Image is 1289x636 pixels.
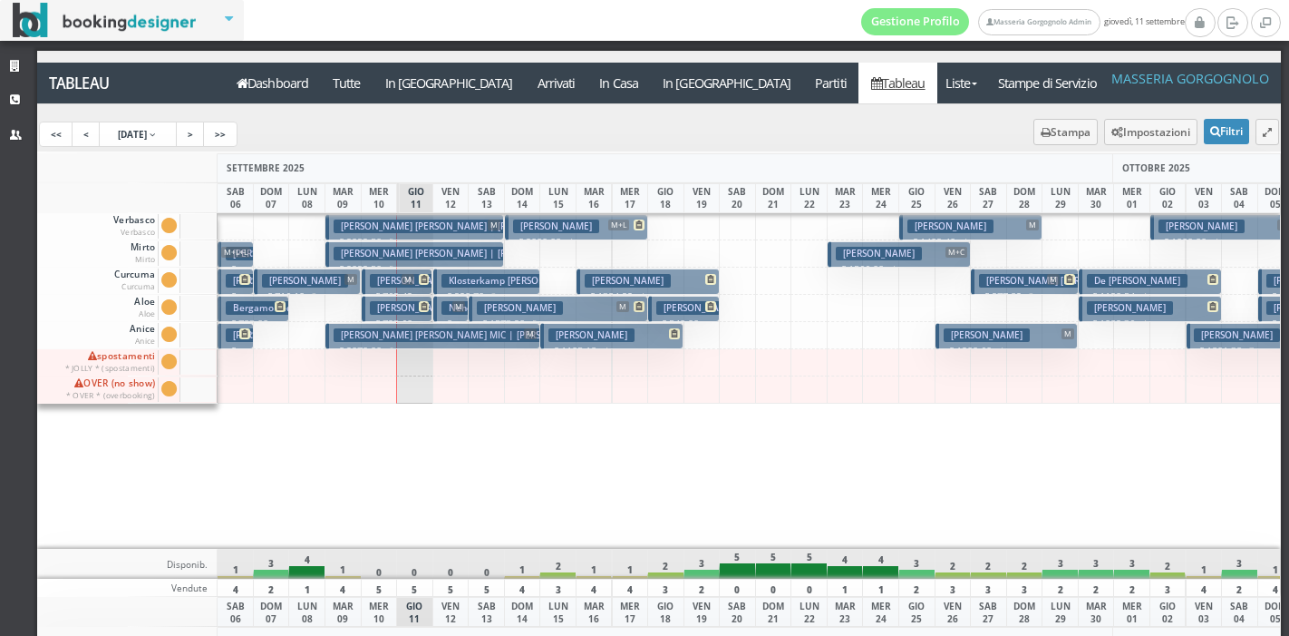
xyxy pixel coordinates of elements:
div: SAB 04 [1221,597,1258,627]
div: LUN 29 [1042,597,1079,627]
small: 4 notti [633,291,664,303]
button: De [PERSON_NAME] € 1190.54 4 notti [1079,269,1222,295]
div: 0 [719,579,756,597]
span: M [1026,220,1039,230]
p: € 1200.60 [944,344,1073,358]
div: MER 10 [361,597,398,627]
div: LUN 15 [539,183,577,213]
div: 1 [325,549,362,579]
div: 4 [1186,579,1223,597]
p: € 1000.00 [1158,235,1288,250]
div: 3 [1006,579,1043,597]
button: [PERSON_NAME] € 1320.00 [218,269,253,295]
h3: [PERSON_NAME] [548,328,635,342]
div: VEN 12 [432,183,470,213]
h3: [PERSON_NAME] [226,328,312,342]
button: [PERSON_NAME] M € 1200.60 4 notti [935,323,1079,349]
h3: [PERSON_NAME] [PERSON_NAME] [656,301,817,315]
div: 5 [396,579,433,597]
a: In [GEOGRAPHIC_DATA] [373,63,525,103]
p: € 769.42 [370,289,428,318]
span: M [402,274,414,285]
p: € 2000.00 [513,235,643,250]
div: 1 [504,549,541,579]
div: 2 [539,549,577,579]
span: M [488,220,500,230]
div: 0 [468,549,505,579]
small: 4 notti [1135,318,1166,330]
h3: [PERSON_NAME] [907,220,993,233]
button: [PERSON_NAME] M € 716.10 3 notti [254,269,361,295]
img: BookingDesigner.com [13,3,197,38]
span: M+C [945,247,967,258]
span: Aloe [131,296,158,320]
div: DOM 14 [504,597,541,627]
div: MER 24 [862,597,899,627]
small: Curcuma [121,281,155,291]
span: Curcuma [111,269,158,293]
a: Dashboard [225,63,321,103]
small: 3 notti [305,291,335,303]
span: Anice [127,323,158,347]
div: 1 [862,579,899,597]
div: SAB 27 [970,597,1007,627]
div: 2 [253,579,290,597]
div: 3 [1113,549,1150,579]
div: VEN 26 [935,183,972,213]
span: OVER (no show) [63,377,159,402]
div: 4 [325,579,362,597]
button: [PERSON_NAME] € 1105.18 4 notti [540,323,683,349]
div: SAB 04 [1221,183,1258,213]
div: DOM 07 [253,597,290,627]
h3: [PERSON_NAME] [585,274,671,288]
small: 6 notti [382,346,412,357]
small: Aloe [139,308,155,318]
button: [PERSON_NAME] M € 1573.90 5 notti [469,296,647,322]
div: 2 [1042,579,1079,597]
button: [PERSON_NAME] € 770.00 [218,323,253,349]
p: € 1573.90 [477,317,642,331]
div: 1 [288,579,325,597]
div: 3 [647,579,684,597]
div: SAB 20 [719,183,756,213]
div: 2 [935,549,972,579]
span: giovedì, 11 settembre [861,8,1185,35]
div: 5 [432,579,470,597]
div: GIO 02 [1149,597,1187,627]
p: € 1384.92 [585,289,714,304]
div: VEN 19 [683,597,721,627]
a: Masseria Gorgognolo Admin [978,9,1100,35]
span: spostamenti [63,350,159,375]
div: VEN 03 [1186,183,1223,213]
div: 3 [970,579,1007,597]
h3: [PERSON_NAME] [262,274,348,288]
div: LUN 08 [288,183,325,213]
div: 2 [898,579,935,597]
small: Anice [135,336,156,346]
div: GIO 25 [898,183,935,213]
div: Vendute [37,579,218,597]
div: MER 01 [1113,597,1150,627]
a: In [GEOGRAPHIC_DATA] [651,63,803,103]
div: 2 [647,549,684,579]
div: 3 [1042,549,1079,579]
small: 4 notti [561,237,592,249]
p: € 1409.40 [907,235,1037,250]
div: 0 [396,549,433,579]
h3: [PERSON_NAME] [477,301,563,315]
p: € 920.70 [441,289,535,304]
h3: Nehorayoff [PERSON_NAME] | [PERSON_NAME] [441,301,662,315]
div: MER 17 [612,597,649,627]
div: 3 [1221,549,1258,579]
h3: Klosterkamp [PERSON_NAME] [441,274,586,288]
p: € 977.82 [979,289,1072,304]
div: 2 [1113,579,1150,597]
div: GIO 11 [399,183,433,213]
div: 3 [935,579,972,597]
div: GIO 18 [647,597,684,627]
div: 2 [1078,579,1115,597]
div: 2 [1149,549,1187,579]
a: Tableau [858,63,937,103]
small: 3 notti [484,291,515,303]
div: SAB 13 [468,597,505,627]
